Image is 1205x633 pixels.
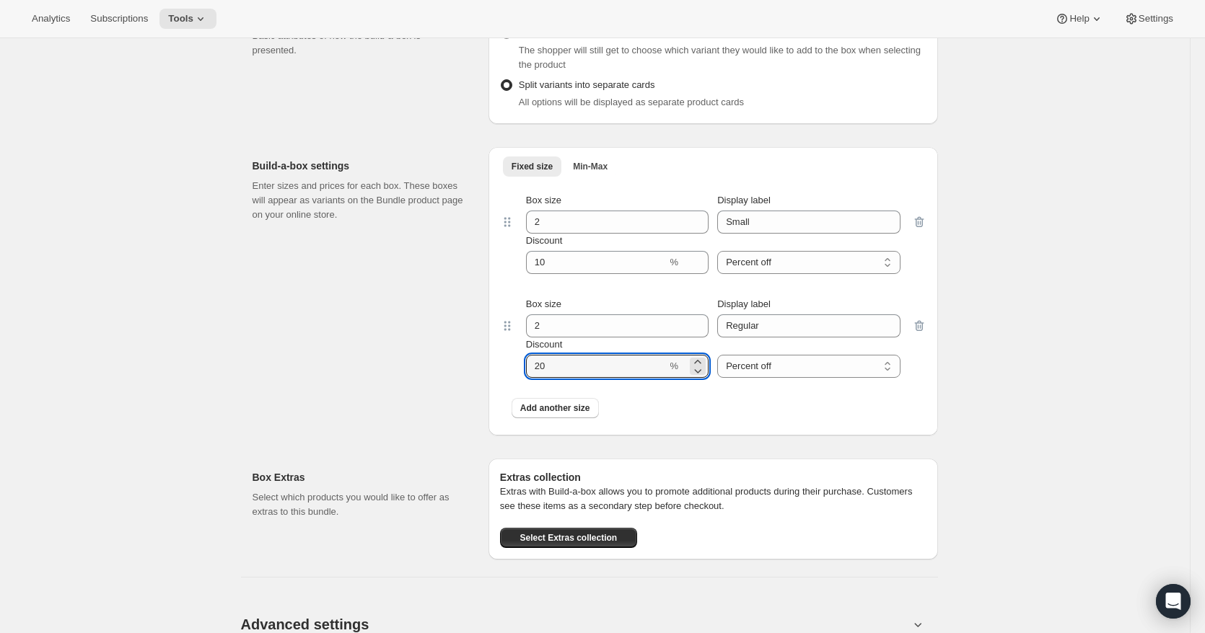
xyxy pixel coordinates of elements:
h2: Build-a-box settings [253,159,465,173]
button: Select Extras collection [500,528,637,548]
p: Enter sizes and prices for each box. These boxes will appear as variants on the Bundle product pa... [253,179,465,222]
span: Discount [526,339,563,350]
div: Open Intercom Messenger [1156,584,1191,619]
span: % [670,360,679,371]
input: Box size [526,314,687,337]
span: Display label [717,195,771,205]
h6: Extras collection [500,470,926,484]
span: Display label [717,298,771,309]
span: Tools [168,13,193,25]
input: Box size [526,211,687,234]
button: Tools [159,9,216,29]
p: Select which products you would like to offer as extras to this bundle. [253,490,465,519]
span: Discount [526,235,563,246]
button: Subscriptions [82,9,157,29]
input: Display label [717,211,900,234]
span: All options will be displayed as separate product cards [519,97,744,107]
span: Help [1069,13,1089,25]
button: Settings [1116,9,1182,29]
h2: Box Extras [253,470,465,484]
span: Fixed size [512,161,553,172]
p: Extras with Build-a-box allows you to promote additional products during their purchase. Customer... [500,484,926,513]
span: Box size [526,298,561,309]
span: Subscriptions [90,13,148,25]
span: Split variants into separate cards [519,79,655,90]
button: Add another size [512,398,599,418]
button: Analytics [23,9,79,29]
span: % [670,257,679,267]
button: Help [1046,9,1112,29]
span: Add another size [520,402,590,414]
span: The shopper will still get to choose which variant they would like to add to the box when selecti... [519,45,921,70]
span: Settings [1139,13,1173,25]
span: Box size [526,195,561,205]
p: Basic attributes of how the build-a-box is presented. [253,29,465,58]
span: Analytics [32,13,70,25]
span: Select Extras collection [520,532,617,544]
span: Min-Max [573,161,608,172]
input: Display label [717,314,900,337]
